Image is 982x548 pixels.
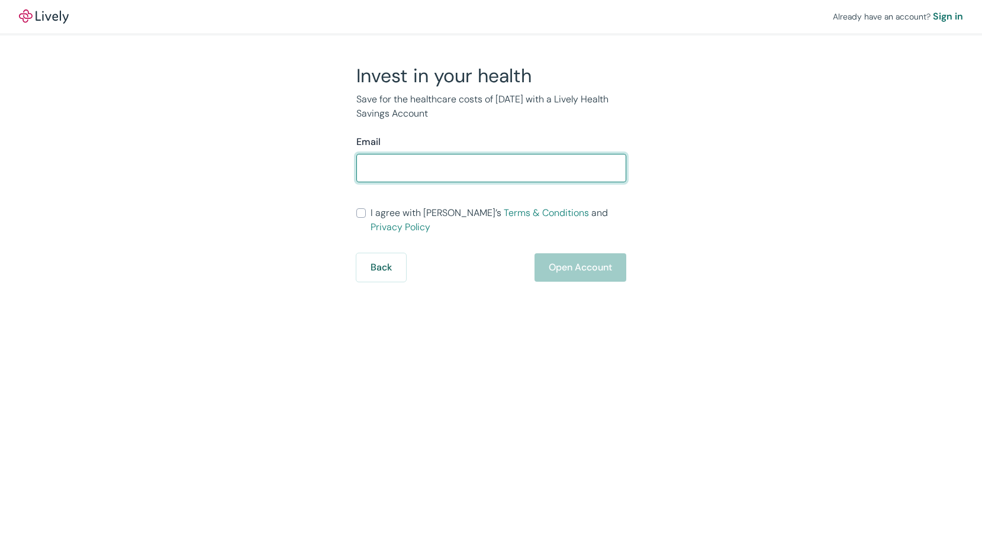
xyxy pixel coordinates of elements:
[933,9,963,24] a: Sign in
[356,253,406,282] button: Back
[19,9,69,24] a: LivelyLively
[356,92,626,121] p: Save for the healthcare costs of [DATE] with a Lively Health Savings Account
[833,9,963,24] div: Already have an account?
[356,135,381,149] label: Email
[371,206,626,234] span: I agree with [PERSON_NAME]’s and
[504,207,589,219] a: Terms & Conditions
[19,9,69,24] img: Lively
[371,221,430,233] a: Privacy Policy
[356,64,626,88] h2: Invest in your health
